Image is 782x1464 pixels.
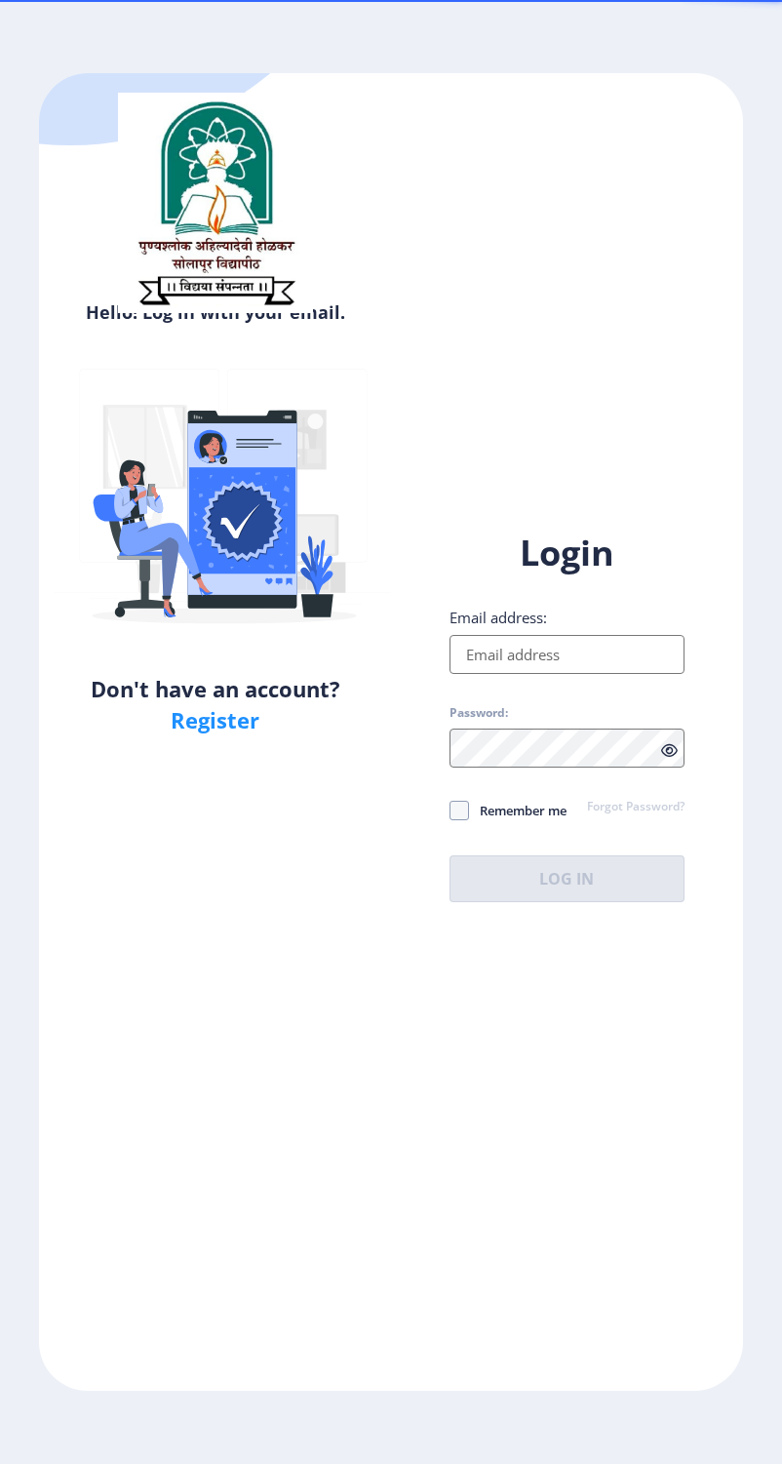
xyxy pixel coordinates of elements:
a: Forgot Password? [587,799,684,816]
a: Register [171,705,259,734]
img: sulogo.png [118,93,313,313]
label: Email address: [450,608,547,627]
span: Remember me [469,799,567,822]
button: Log In [450,855,684,902]
img: Verified-rafiki.svg [54,332,395,673]
h5: Don't have an account? [54,673,376,735]
input: Email address [450,635,684,674]
h6: Hello! Log in with your email. [54,300,376,324]
h1: Login [450,530,684,576]
label: Password: [450,705,508,721]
